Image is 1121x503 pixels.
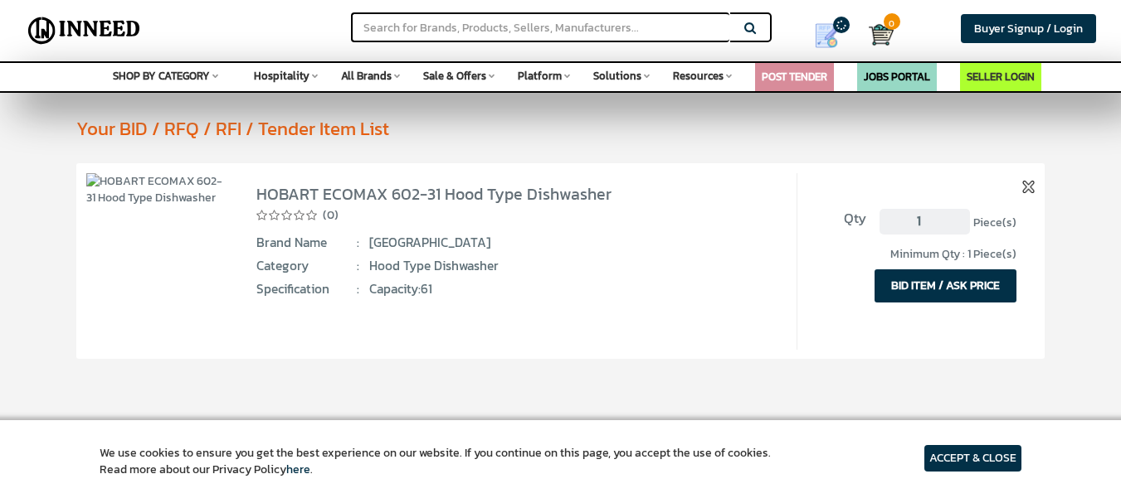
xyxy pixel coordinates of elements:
[974,20,1083,37] span: Buyer Signup / Login
[924,445,1021,472] article: ACCEPT & CLOSE
[286,461,310,478] a: here
[1022,181,1035,193] img: inneed-close-icon.png
[351,12,729,42] input: Search for Brands, Products, Sellers, Manufacturers...
[864,69,930,85] a: JOBS PORTAL
[875,269,1016,302] button: BID ITEM / ASK PRICE
[323,207,339,224] span: (0)
[256,280,358,298] span: Specification
[357,257,359,275] span: :
[22,10,146,51] img: Inneed.Market
[423,68,486,84] span: Sale & Offers
[357,280,359,298] span: :
[113,68,210,84] span: SHOP BY CATEGORY
[762,69,827,85] a: POST TENDER
[254,68,309,84] span: Hospitality
[967,69,1035,85] a: SELLER LOGIN
[593,68,641,84] span: Solutions
[256,257,358,275] span: Category
[673,68,724,84] span: Resources
[369,257,676,275] span: Hood Type Dishwasher
[884,13,900,30] span: 0
[369,280,676,298] span: Capacity:61
[341,68,392,84] span: All Brands
[869,22,894,47] img: Cart
[256,181,612,206] a: HOBART ECOMAX 602-31 Hood Type Dishwasher
[816,209,866,229] span: Qty
[369,234,676,252] span: [GEOGRAPHIC_DATA]
[256,234,358,252] span: Brand Name
[76,115,1099,142] div: Your BID / RFQ / RFI / Tender Item List
[961,14,1096,43] a: Buyer Signup / Login
[100,445,771,478] article: We use cookies to ensure you get the best experience on our website. If you continue on this page...
[869,17,880,53] a: Cart 0
[518,68,562,84] span: Platform
[816,246,1016,263] div: Minimum Qty : 1 Piece(s)
[973,213,1016,230] span: Piece(s)
[86,173,229,206] img: HOBART ECOMAX 602-31 Hood Type Dishwasher
[796,17,869,55] a: my Quotes
[357,234,359,252] span: :
[814,23,839,48] img: Show My Quotes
